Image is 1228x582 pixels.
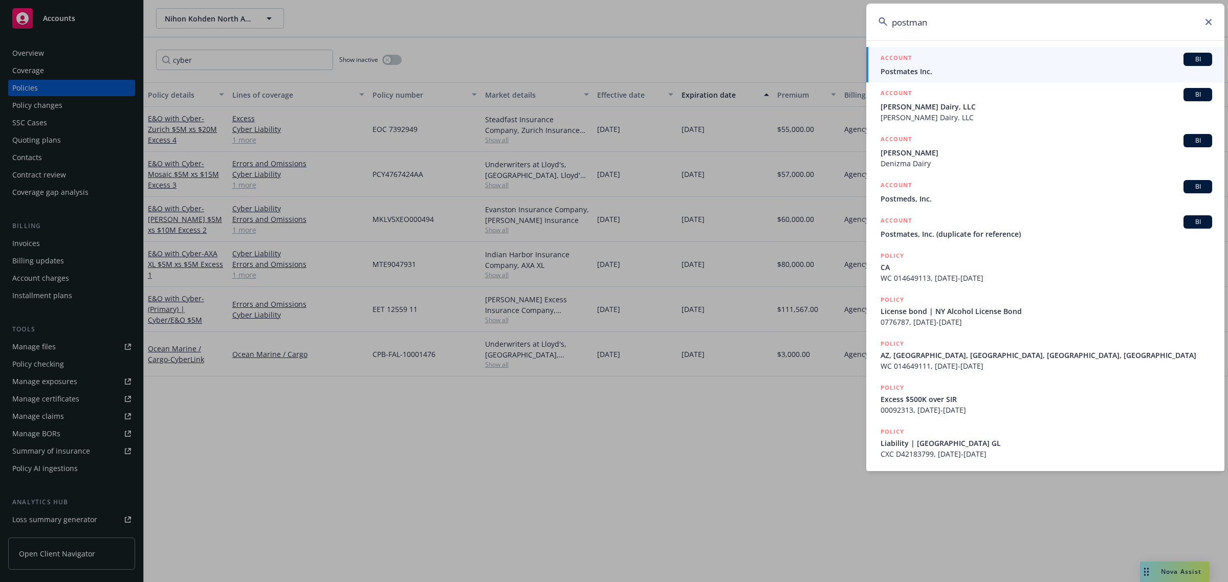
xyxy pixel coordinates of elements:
[866,210,1224,245] a: ACCOUNTBIPostmates, Inc. (duplicate for reference)
[866,174,1224,210] a: ACCOUNTBIPostmeds, Inc.
[881,262,1212,273] span: CA
[1188,90,1208,99] span: BI
[881,147,1212,158] span: [PERSON_NAME]
[881,295,904,305] h5: POLICY
[881,317,1212,327] span: 0776787, [DATE]-[DATE]
[866,245,1224,289] a: POLICYCAWC 014649113, [DATE]-[DATE]
[881,193,1212,204] span: Postmeds, Inc.
[881,251,904,261] h5: POLICY
[881,339,904,349] h5: POLICY
[881,215,912,228] h5: ACCOUNT
[866,289,1224,333] a: POLICYLicense bond | NY Alcohol License Bond0776787, [DATE]-[DATE]
[866,128,1224,174] a: ACCOUNTBI[PERSON_NAME]Denizma Dairy
[866,333,1224,377] a: POLICYAZ, [GEOGRAPHIC_DATA], [GEOGRAPHIC_DATA], [GEOGRAPHIC_DATA], [GEOGRAPHIC_DATA]WC 014649111,...
[881,361,1212,371] span: WC 014649111, [DATE]-[DATE]
[881,66,1212,77] span: Postmates Inc.
[881,449,1212,459] span: CXC D42183799, [DATE]-[DATE]
[881,53,912,65] h5: ACCOUNT
[1188,136,1208,145] span: BI
[866,4,1224,40] input: Search...
[881,394,1212,405] span: Excess $500K over SIR
[1188,217,1208,227] span: BI
[881,273,1212,283] span: WC 014649113, [DATE]-[DATE]
[881,88,912,100] h5: ACCOUNT
[881,427,904,437] h5: POLICY
[881,112,1212,123] span: [PERSON_NAME] Dairy. LLC
[881,438,1212,449] span: Liability | [GEOGRAPHIC_DATA] GL
[881,158,1212,169] span: Denizma Dairy
[1188,182,1208,191] span: BI
[881,383,904,393] h5: POLICY
[866,377,1224,421] a: POLICYExcess $500K over SIR00092313, [DATE]-[DATE]
[881,306,1212,317] span: License bond | NY Alcohol License Bond
[866,47,1224,82] a: ACCOUNTBIPostmates Inc.
[881,180,912,192] h5: ACCOUNT
[881,229,1212,239] span: Postmates, Inc. (duplicate for reference)
[866,421,1224,465] a: POLICYLiability | [GEOGRAPHIC_DATA] GLCXC D42183799, [DATE]-[DATE]
[1188,55,1208,64] span: BI
[881,101,1212,112] span: [PERSON_NAME] Dairy, LLC
[866,82,1224,128] a: ACCOUNTBI[PERSON_NAME] Dairy, LLC[PERSON_NAME] Dairy. LLC
[881,350,1212,361] span: AZ, [GEOGRAPHIC_DATA], [GEOGRAPHIC_DATA], [GEOGRAPHIC_DATA], [GEOGRAPHIC_DATA]
[881,405,1212,415] span: 00092313, [DATE]-[DATE]
[881,134,912,146] h5: ACCOUNT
